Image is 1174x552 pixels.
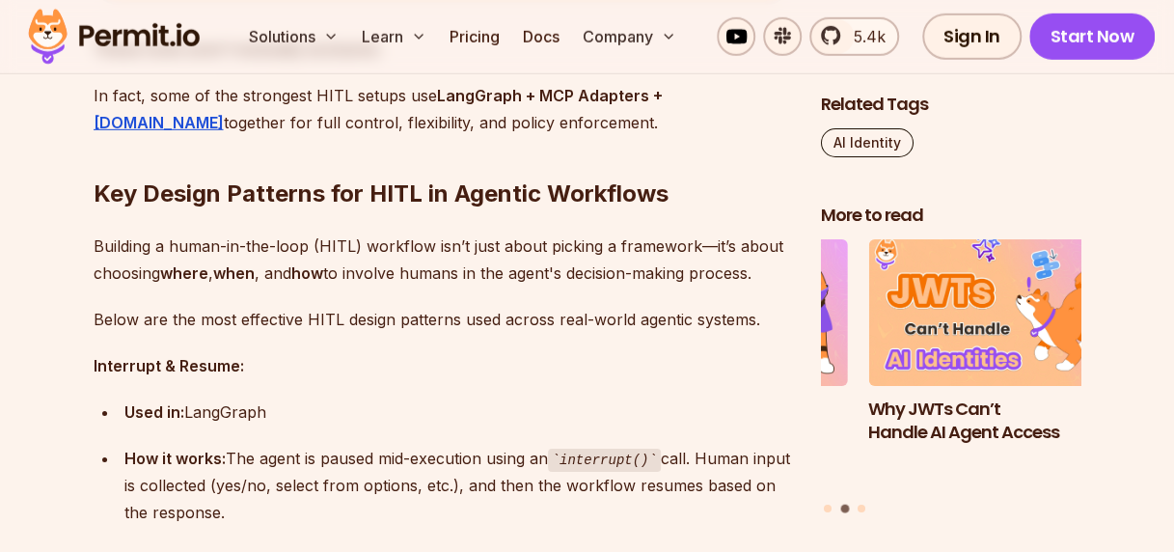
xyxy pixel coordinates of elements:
strong: How it works: [124,449,226,468]
button: Learn [354,17,434,56]
a: Start Now [1029,14,1156,60]
a: Docs [515,17,567,56]
img: Why JWTs Can’t Handle AI Agent Access [868,239,1129,386]
strong: Interrupt & Resume: [94,356,244,375]
img: Permit logo [19,4,208,69]
strong: when [213,263,255,283]
a: 5.4k [809,17,899,56]
li: 2 of 3 [868,239,1129,493]
a: AI Identity [821,128,914,157]
h3: The Ultimate Guide to MCP Auth: Identity, Consent, and Agent Security [587,397,848,468]
p: Below are the most effective HITL design patterns used across real-world agentic systems. [94,306,790,333]
h2: More to read [821,204,1081,228]
a: Sign In [922,14,1022,60]
button: Company [575,17,684,56]
div: LangGraph [124,399,790,426]
button: Go to slide 1 [824,505,832,512]
li: 1 of 3 [587,239,848,493]
a: [DOMAIN_NAME] [94,113,224,132]
button: Go to slide 2 [840,505,849,513]
h2: Key Design Patterns for HITL in Agentic Workflows [94,101,790,209]
strong: where [160,263,208,283]
strong: LangGraph + MCP Adapters + [437,86,663,105]
div: Posts [821,239,1081,516]
h2: Related Tags [821,93,1081,117]
code: interrupt() [548,449,661,472]
a: Pricing [442,17,507,56]
p: Building a human-in-the-loop (HITL) workflow isn’t just about picking a framework—it’s about choo... [94,233,790,287]
button: Solutions [241,17,346,56]
a: Why JWTs Can’t Handle AI Agent AccessWhy JWTs Can’t Handle AI Agent Access [868,239,1129,493]
span: 5.4k [842,25,886,48]
div: The agent is paused mid-execution using an call. Human input is collected (yes/no, select from op... [124,445,790,527]
h3: Why JWTs Can’t Handle AI Agent Access [868,397,1129,445]
strong: how [291,263,323,283]
p: In fact, some of the strongest HITL setups use together for full control, flexibility, and policy... [94,82,790,136]
strong: Used in: [124,402,184,422]
button: Go to slide 3 [858,505,865,512]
